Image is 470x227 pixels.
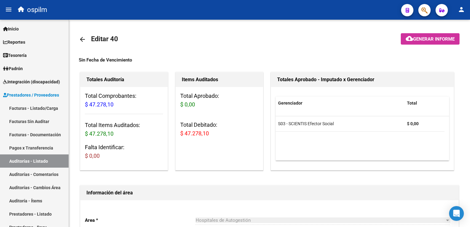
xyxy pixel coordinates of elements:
datatable-header-cell: Gerenciador [276,97,404,110]
span: $ 47.278,10 [85,130,114,137]
datatable-header-cell: Total [404,97,444,110]
h1: Totales Auditoría [86,75,161,85]
h3: Total Comprobantes: [85,92,163,109]
h3: Total Debitado: [180,121,258,138]
p: Area * [85,217,196,224]
mat-icon: cloud_download [406,35,413,42]
span: Inicio [3,26,19,32]
h3: Total Items Auditados: [85,121,163,138]
div: Sin Fecha de Vencimiento [79,57,460,63]
h1: Items Auditados [182,75,257,85]
mat-icon: menu [5,6,12,13]
strong: $ 0,00 [407,121,419,126]
span: Editar 40 [91,35,118,43]
span: $ 0,00 [180,101,195,108]
span: $ 47.278,10 [85,101,114,108]
span: Padrón [3,65,23,72]
span: Tesorería [3,52,27,59]
h1: Información del área [86,188,452,198]
span: $ 47.278,10 [180,130,209,137]
span: Gerenciador [278,101,302,106]
mat-icon: person [458,6,465,13]
mat-icon: arrow_back [79,36,86,43]
span: Generar informe [413,36,455,42]
span: Total [407,101,417,106]
button: Generar informe [401,33,460,45]
span: Prestadores / Proveedores [3,92,59,98]
h3: Total Aprobado: [180,92,258,109]
h3: Falta Identificar: [85,143,163,160]
span: $ 0,00 [85,153,100,159]
span: Hospitales de Autogestión [196,217,251,223]
span: S03 - SCIENTIS Efector Social [278,121,334,126]
span: Integración (discapacidad) [3,78,60,85]
h1: Totales Aprobado - Imputado x Gerenciador [277,75,448,85]
span: Reportes [3,39,25,46]
span: ospilm [27,3,47,17]
div: Open Intercom Messenger [449,206,464,221]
